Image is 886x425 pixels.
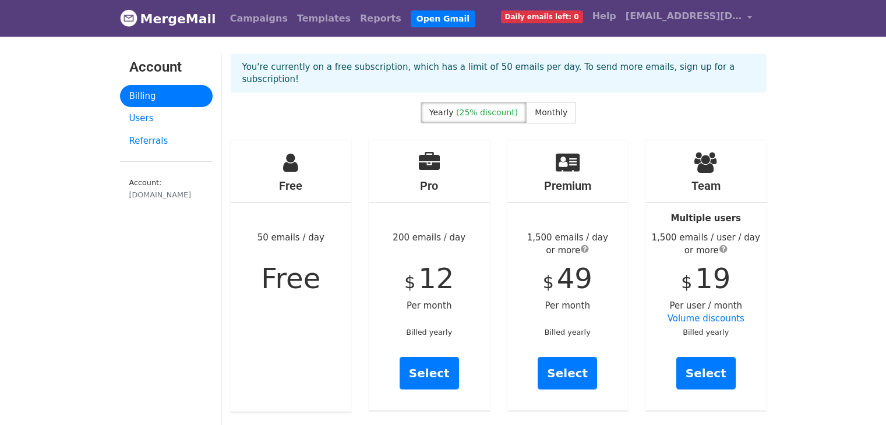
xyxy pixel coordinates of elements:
[411,10,475,27] a: Open Gmail
[120,6,216,31] a: MergeMail
[683,328,729,337] small: Billed yearly
[645,179,767,193] h4: Team
[557,262,592,295] span: 49
[621,5,757,32] a: [EMAIL_ADDRESS][DOMAIN_NAME]
[645,140,767,410] div: Per user / month
[120,9,137,27] img: MergeMail logo
[676,357,736,389] a: Select
[400,357,459,389] a: Select
[120,85,213,108] a: Billing
[225,7,292,30] a: Campaigns
[545,328,591,337] small: Billed yearly
[292,7,355,30] a: Templates
[404,272,415,292] span: $
[369,179,490,193] h4: Pro
[671,213,741,224] strong: Multiple users
[626,9,742,23] span: [EMAIL_ADDRESS][DOMAIN_NAME]
[496,5,588,28] a: Daily emails left: 0
[645,231,767,257] div: 1,500 emails / user / day or more
[507,140,629,410] div: Per month
[231,140,352,412] div: 50 emails / day
[507,231,629,257] div: 1,500 emails / day or more
[538,357,597,389] a: Select
[261,262,320,295] span: Free
[668,313,744,324] a: Volume discounts
[695,262,730,295] span: 19
[355,7,406,30] a: Reports
[129,189,203,200] div: [DOMAIN_NAME]
[369,140,490,410] div: 200 emails / day Per month
[456,108,518,117] span: (25% discount)
[120,130,213,153] a: Referrals
[501,10,583,23] span: Daily emails left: 0
[507,179,629,193] h4: Premium
[406,328,452,337] small: Billed yearly
[543,272,554,292] span: $
[242,61,755,86] p: You're currently on a free subscription, which has a limit of 50 emails per day. To send more ema...
[535,108,567,117] span: Monthly
[129,59,203,76] h3: Account
[129,178,203,200] small: Account:
[588,5,621,28] a: Help
[231,179,352,193] h4: Free
[418,262,454,295] span: 12
[120,107,213,130] a: Users
[429,108,454,117] span: Yearly
[681,272,692,292] span: $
